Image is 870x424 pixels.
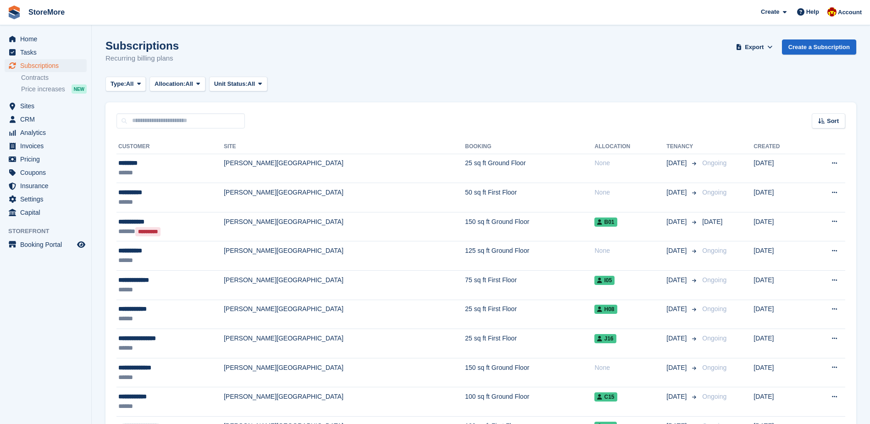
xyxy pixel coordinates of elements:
a: menu [5,139,87,152]
a: menu [5,238,87,251]
td: 25 sq ft First Floor [465,300,594,329]
a: Price increases NEW [21,84,87,94]
span: Insurance [20,179,75,192]
div: NEW [72,84,87,94]
div: None [594,363,666,373]
td: [PERSON_NAME][GEOGRAPHIC_DATA] [224,212,465,241]
span: C15 [594,392,617,402]
span: Sites [20,100,75,112]
a: menu [5,179,87,192]
td: 100 sq ft Ground Floor [465,387,594,417]
span: J16 [594,334,616,343]
td: [DATE] [754,358,806,387]
td: [DATE] [754,212,806,241]
button: Type: All [105,77,146,92]
td: 25 sq ft First Floor [465,329,594,358]
td: [PERSON_NAME][GEOGRAPHIC_DATA] [224,387,465,417]
a: menu [5,166,87,179]
a: Create a Subscription [782,39,856,55]
p: Recurring billing plans [105,53,179,64]
a: menu [5,193,87,206]
span: Booking Portal [20,238,75,251]
span: Ongoing [702,159,726,167]
span: Subscriptions [20,59,75,72]
div: None [594,158,666,168]
a: menu [5,46,87,59]
td: [PERSON_NAME][GEOGRAPHIC_DATA] [224,358,465,387]
span: Storefront [8,227,91,236]
span: All [248,79,255,89]
a: StoreMore [25,5,68,20]
span: Ongoing [702,276,726,284]
span: All [185,79,193,89]
span: H08 [594,305,617,314]
th: Tenancy [666,139,698,154]
a: menu [5,113,87,126]
div: None [594,246,666,256]
span: Export [745,43,764,52]
td: [PERSON_NAME][GEOGRAPHIC_DATA] [224,329,465,358]
button: Unit Status: All [209,77,267,92]
td: 150 sq ft Ground Floor [465,358,594,387]
span: Coupons [20,166,75,179]
td: [DATE] [754,154,806,183]
span: Unit Status: [214,79,248,89]
th: Booking [465,139,594,154]
td: [DATE] [754,387,806,417]
td: [DATE] [754,329,806,358]
span: Create [761,7,779,17]
a: Preview store [76,239,87,250]
span: Capital [20,206,75,219]
td: 75 sq ft First Floor [465,271,594,300]
span: [DATE] [666,304,688,314]
td: [PERSON_NAME][GEOGRAPHIC_DATA] [224,154,465,183]
span: Account [838,8,862,17]
td: [PERSON_NAME][GEOGRAPHIC_DATA] [224,300,465,329]
a: menu [5,206,87,219]
span: Tasks [20,46,75,59]
img: Store More Team [827,7,837,17]
span: [DATE] [666,363,688,373]
th: Site [224,139,465,154]
span: Ongoing [702,393,726,400]
td: [PERSON_NAME][GEOGRAPHIC_DATA] [224,241,465,271]
span: Analytics [20,126,75,139]
span: [DATE] [702,218,722,225]
td: [DATE] [754,241,806,271]
span: [DATE] [666,158,688,168]
a: menu [5,153,87,166]
span: [DATE] [666,334,688,343]
h1: Subscriptions [105,39,179,52]
span: B01 [594,218,617,227]
td: 25 sq ft Ground Floor [465,154,594,183]
td: [DATE] [754,300,806,329]
td: 150 sq ft Ground Floor [465,212,594,241]
span: Ongoing [702,247,726,254]
span: Ongoing [702,305,726,312]
td: [DATE] [754,271,806,300]
span: Sort [827,117,839,126]
td: [PERSON_NAME][GEOGRAPHIC_DATA] [224,183,465,212]
span: I05 [594,276,615,285]
td: 125 sq ft Ground Floor [465,241,594,271]
span: Invoices [20,139,75,152]
a: menu [5,100,87,112]
span: [DATE] [666,188,688,197]
span: [DATE] [666,392,688,402]
button: Allocation: All [150,77,205,92]
a: Contracts [21,73,87,82]
a: menu [5,126,87,139]
span: Type: [111,79,126,89]
span: Pricing [20,153,75,166]
th: Customer [116,139,224,154]
td: [DATE] [754,183,806,212]
span: CRM [20,113,75,126]
td: 50 sq ft First Floor [465,183,594,212]
div: None [594,188,666,197]
span: All [126,79,134,89]
a: menu [5,33,87,45]
img: stora-icon-8386f47178a22dfd0bd8f6a31ec36ba5ce8667c1dd55bd0f319d3a0aa187defe.svg [7,6,21,19]
th: Allocation [594,139,666,154]
span: Price increases [21,85,65,94]
span: [DATE] [666,246,688,256]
